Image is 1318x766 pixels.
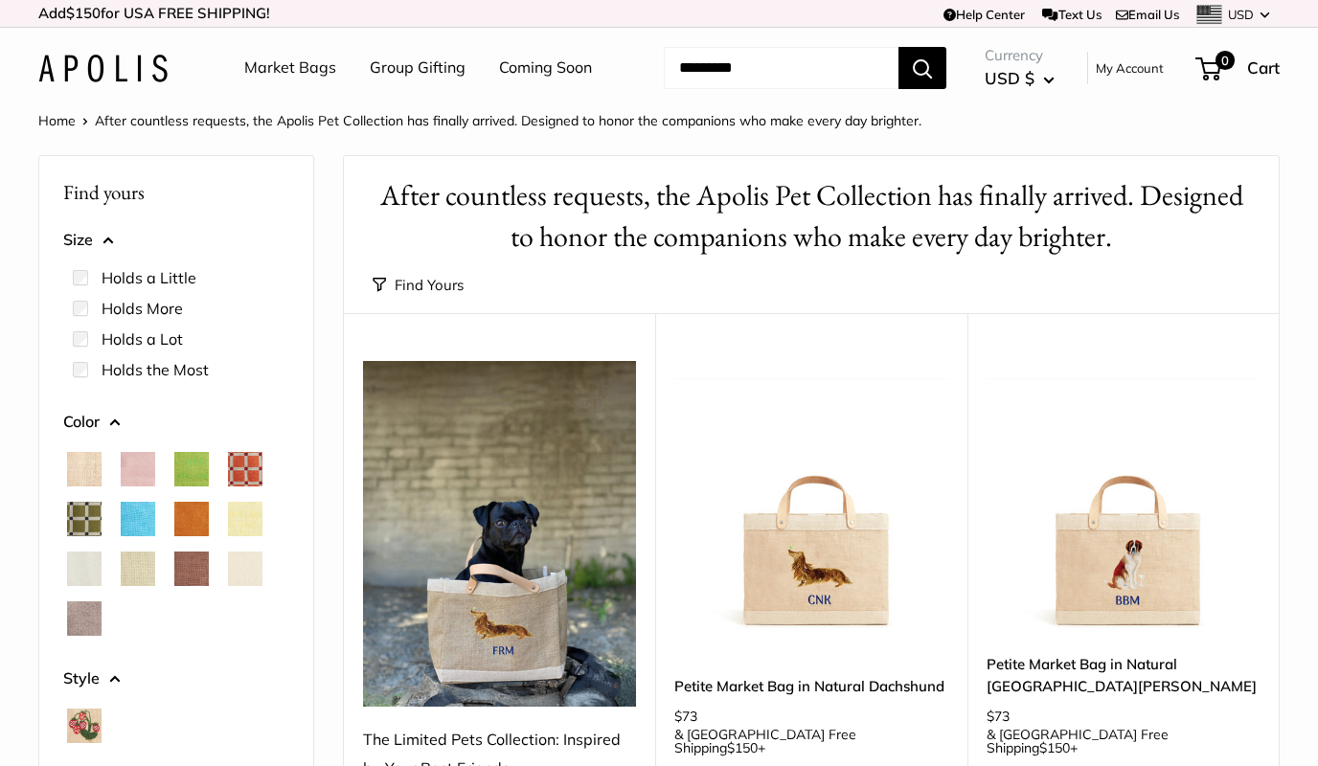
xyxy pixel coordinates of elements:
[985,63,1055,94] button: USD $
[727,739,758,756] span: $150
[67,502,102,536] button: Chenille Window Sage
[38,55,168,82] img: Apolis
[1096,56,1164,79] a: My Account
[674,728,947,755] span: & [GEOGRAPHIC_DATA] Free Shipping +
[63,226,289,255] button: Size
[987,728,1260,755] span: & [GEOGRAPHIC_DATA] Free Shipping +
[102,297,183,320] label: Holds More
[987,361,1260,634] a: Petite Market Bag in Natural St. BernardPetite Market Bag in Natural St. Bernard
[674,361,947,634] a: Petite Market Bag in Natural DachshundPetite Market Bag in Natural Dachshund
[95,112,921,129] span: After countless requests, the Apolis Pet Collection has finally arrived. Designed to honor the co...
[373,272,464,299] button: Find Yours
[1247,57,1280,78] span: Cart
[1042,7,1101,22] a: Text Us
[174,552,209,586] button: Mustang
[1116,7,1179,22] a: Email Us
[15,693,205,751] iframe: Sign Up via Text for Offers
[1216,51,1235,70] span: 0
[244,54,336,82] a: Market Bags
[674,708,697,725] span: $73
[121,502,155,536] button: Cobalt
[674,675,947,697] a: Petite Market Bag in Natural Dachshund
[1228,7,1254,22] span: USD
[67,601,102,636] button: Taupe
[102,266,196,289] label: Holds a Little
[674,361,947,634] img: Petite Market Bag in Natural Dachshund
[63,408,289,437] button: Color
[985,42,1055,69] span: Currency
[987,361,1260,634] img: Petite Market Bag in Natural St. Bernard
[363,361,636,707] img: The Limited Pets Collection: Inspired by Your Best Friends
[63,665,289,693] button: Style
[373,175,1250,258] h1: After countless requests, the Apolis Pet Collection has finally arrived. Designed to honor the co...
[664,47,898,89] input: Search...
[985,68,1034,88] span: USD $
[67,452,102,486] button: Natural
[66,4,101,22] span: $150
[102,327,183,350] label: Holds a Lot
[174,452,209,486] button: Chartreuse
[987,708,1010,725] span: $73
[228,552,262,586] button: Oat
[1039,739,1070,756] span: $150
[228,502,262,536] button: Daisy
[38,108,921,133] nav: Breadcrumb
[174,502,209,536] button: Cognac
[102,358,209,381] label: Holds the Most
[38,112,76,129] a: Home
[121,552,155,586] button: Mint Sorbet
[121,452,155,486] button: Blush
[943,7,1025,22] a: Help Center
[1197,53,1280,83] a: 0 Cart
[228,452,262,486] button: Chenille Window Brick
[499,54,592,82] a: Coming Soon
[63,173,289,211] p: Find yours
[987,653,1260,698] a: Petite Market Bag in Natural [GEOGRAPHIC_DATA][PERSON_NAME]
[898,47,946,89] button: Search
[370,54,466,82] a: Group Gifting
[67,552,102,586] button: Dove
